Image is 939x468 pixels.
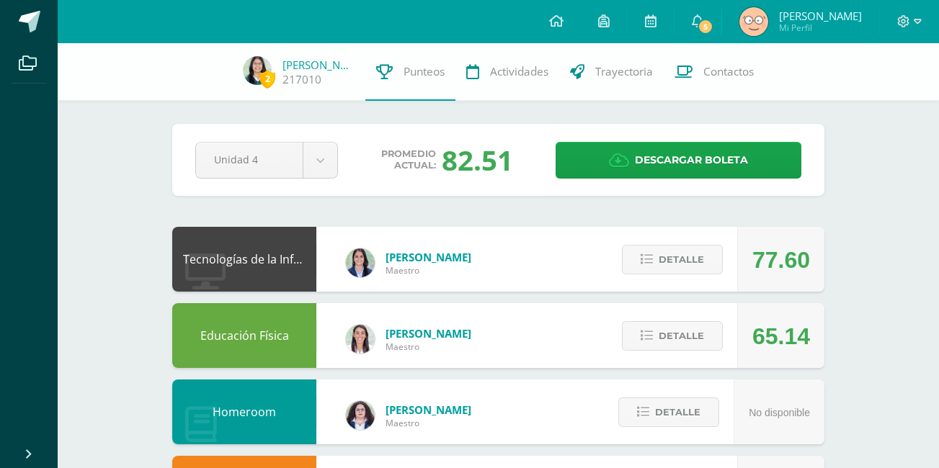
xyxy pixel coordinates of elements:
[196,143,337,178] a: Unidad 4
[259,70,275,88] span: 2
[455,43,559,101] a: Actividades
[386,326,471,341] span: [PERSON_NAME]
[779,22,862,34] span: Mi Perfil
[635,143,748,178] span: Descargar boleta
[365,43,455,101] a: Punteos
[346,325,375,354] img: 68dbb99899dc55733cac1a14d9d2f825.png
[659,246,704,273] span: Detalle
[381,148,436,171] span: Promedio actual:
[655,399,700,426] span: Detalle
[752,228,810,292] div: 77.60
[618,397,719,427] button: Detalle
[386,264,471,276] span: Maestro
[346,248,375,277] img: 7489ccb779e23ff9f2c3e89c21f82ed0.png
[779,9,862,23] span: [PERSON_NAME]
[172,379,316,444] div: Homeroom
[659,323,704,349] span: Detalle
[404,64,445,79] span: Punteos
[282,58,355,72] a: [PERSON_NAME]
[172,303,316,368] div: Educación Física
[282,72,321,87] a: 217010
[214,143,285,176] span: Unidad 4
[752,304,810,369] div: 65.14
[172,227,316,292] div: Tecnologías de la Información y Comunicación: Computación
[386,417,471,429] span: Maestro
[622,245,723,274] button: Detalle
[698,19,713,35] span: 5
[442,141,513,179] div: 82.51
[559,43,664,101] a: Trayectoria
[595,64,653,79] span: Trayectoria
[490,64,548,79] span: Actividades
[556,142,801,179] a: Descargar boleta
[664,43,765,101] a: Contactos
[749,407,810,418] span: No disponible
[622,321,723,351] button: Detalle
[346,401,375,430] img: ba02aa29de7e60e5f6614f4096ff8928.png
[386,250,471,264] span: [PERSON_NAME]
[386,341,471,353] span: Maestro
[703,64,754,79] span: Contactos
[243,56,272,85] img: 06cdb80da18401a16fee8394d0841d36.png
[739,7,768,36] img: c302dc0627d63e19122ca4fbd2ee1c58.png
[386,402,471,417] span: [PERSON_NAME]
